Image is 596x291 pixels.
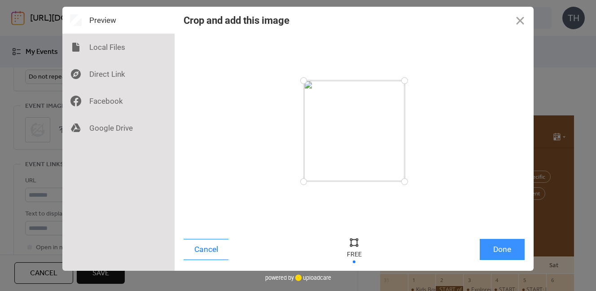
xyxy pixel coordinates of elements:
div: Crop and add this image [184,15,289,26]
div: Facebook [62,88,175,115]
button: Done [480,239,525,260]
div: Local Files [62,34,175,61]
div: Preview [62,7,175,34]
a: uploadcare [294,274,331,281]
div: Google Drive [62,115,175,141]
button: Cancel [184,239,228,260]
div: Direct Link [62,61,175,88]
button: Close [507,7,534,34]
div: powered by [265,271,331,284]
